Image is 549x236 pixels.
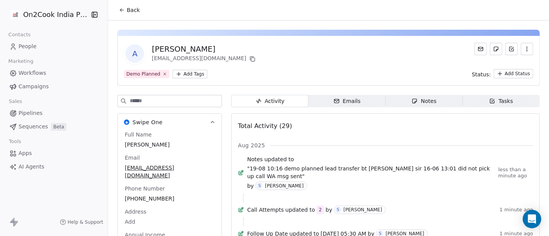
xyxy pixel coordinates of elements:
div: Notes [412,97,436,105]
span: Full Name [123,131,153,138]
span: Add [125,218,215,226]
span: Call Attempts [247,206,284,214]
span: Campaigns [19,83,49,91]
span: Notes [247,155,263,163]
span: Aug 2025 [238,142,265,149]
a: Pipelines [6,107,102,120]
span: On2Cook India Pvt. Ltd. [23,10,89,20]
span: AI Agents [19,163,44,171]
button: Back [114,3,144,17]
div: Tasks [489,97,513,105]
span: Sales [5,96,25,107]
span: Email [123,154,141,162]
span: by [326,206,332,214]
a: Help & Support [60,219,103,225]
span: Back [127,6,140,14]
span: Sequences [19,123,48,131]
div: [PERSON_NAME] [344,207,382,212]
button: On2Cook India Pvt. Ltd. [9,8,85,21]
div: 2 [319,206,322,214]
div: Emails [334,97,361,105]
span: [PHONE_NUMBER] [125,195,215,202]
span: Marketing [5,56,37,67]
span: [PERSON_NAME] [125,141,215,148]
span: 1 minute ago [500,207,533,213]
span: Address [123,208,148,216]
a: Workflows [6,67,102,79]
span: Pipelines [19,109,42,117]
a: People [6,40,102,53]
span: [EMAIL_ADDRESS][DOMAIN_NAME] [125,164,215,179]
a: Campaigns [6,80,102,93]
span: Workflows [19,69,46,77]
span: Beta [51,123,66,131]
span: Contacts [5,29,34,40]
a: AI Agents [6,160,102,173]
span: Apps [19,149,32,157]
div: S [258,183,261,189]
div: Demo Planned [126,71,160,78]
div: Open Intercom Messenger [523,210,541,228]
span: updated to [264,155,294,163]
img: on2cook%20logo-04%20copy.jpg [11,10,20,19]
span: updated to [285,206,315,214]
img: Swipe One [124,120,129,125]
button: Add Tags [173,70,207,78]
div: S [337,207,339,213]
div: [PERSON_NAME] [152,44,257,54]
span: "19-08 10:16 demo planned lead transfer bt [PERSON_NAME] sir 16-06 13:01 did not pick up call WA ... [247,165,495,180]
span: Status: [472,71,491,78]
div: [PERSON_NAME] [265,183,303,189]
div: [EMAIL_ADDRESS][DOMAIN_NAME] [152,54,257,64]
span: by [247,182,254,190]
a: Apps [6,147,102,160]
button: Swipe OneSwipe One [118,114,222,131]
span: Phone Number [123,185,166,192]
span: A [125,44,144,63]
span: Total Activity (29) [238,122,292,130]
span: Tools [5,136,24,147]
span: People [19,42,37,51]
button: Add Status [494,69,533,78]
span: less than a minute ago [498,167,533,179]
span: Swipe One [132,118,163,126]
span: Help & Support [68,219,103,225]
a: SequencesBeta [6,120,102,133]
